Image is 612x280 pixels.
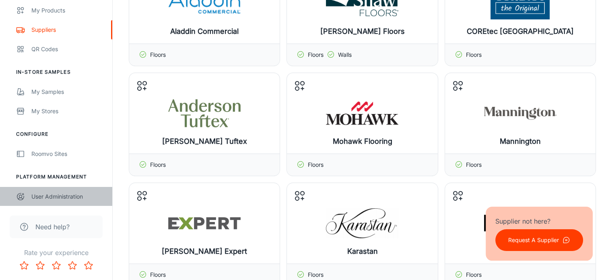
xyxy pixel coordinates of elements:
[508,236,559,245] p: Request A Supplier
[308,160,324,169] p: Floors
[31,45,104,54] div: QR Codes
[16,257,32,274] button: Rate 1 star
[31,25,104,34] div: Suppliers
[31,149,104,158] div: Roomvo Sites
[466,270,482,279] p: Floors
[338,50,352,59] p: Walls
[495,216,583,226] p: Supplier not here?
[6,248,106,257] p: Rate your experience
[80,257,97,274] button: Rate 5 star
[31,192,104,201] div: User Administration
[31,107,104,116] div: My Stores
[466,50,482,59] p: Floors
[466,160,482,169] p: Floors
[64,257,80,274] button: Rate 4 star
[150,160,166,169] p: Floors
[48,257,64,274] button: Rate 3 star
[31,87,104,96] div: My Samples
[308,50,324,59] p: Floors
[150,50,166,59] p: Floors
[31,6,104,15] div: My Products
[495,229,583,251] button: Request A Supplier
[32,257,48,274] button: Rate 2 star
[308,270,324,279] p: Floors
[35,222,70,232] span: Need help?
[150,270,166,279] p: Floors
